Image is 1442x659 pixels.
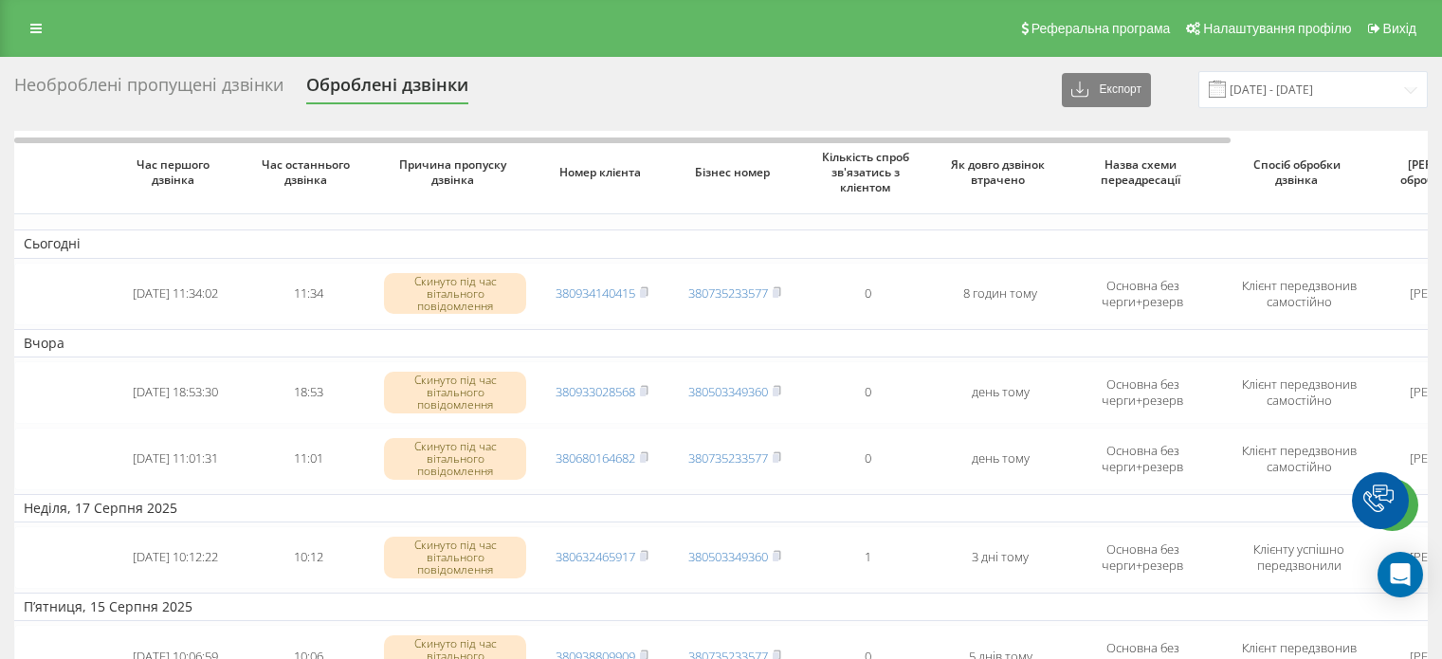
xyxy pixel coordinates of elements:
[124,157,227,187] span: Час першого дзвінка
[551,165,653,180] span: Номер клієнта
[384,537,526,578] div: Скинуто під час вітального повідомлення
[109,428,242,490] td: [DATE] 11:01:31
[242,361,374,424] td: 18:53
[816,150,919,194] span: Кількість спроб зв'язатись з клієнтом
[1218,361,1379,424] td: Клієнт передзвонив самостійно
[242,526,374,589] td: 10:12
[257,157,359,187] span: Час останнього дзвінка
[934,428,1067,490] td: день тому
[934,526,1067,589] td: 3 дні тому
[556,284,635,302] a: 380934140415
[801,263,934,325] td: 0
[949,157,1051,187] span: Як довго дзвінок втрачено
[1203,21,1351,36] span: Налаштування профілю
[14,75,283,104] div: Необроблені пропущені дзвінки
[801,526,934,589] td: 1
[306,75,468,104] div: Оброблені дзвінки
[1067,263,1218,325] td: Основна без черги+резерв
[1067,428,1218,490] td: Основна без черги+резерв
[556,449,635,467] a: 380680164682
[934,361,1067,424] td: день тому
[801,361,934,424] td: 0
[1062,73,1151,107] button: Експорт
[242,263,374,325] td: 11:34
[688,449,768,467] a: 380735233577
[384,438,526,480] div: Скинуто під час вітального повідомлення
[1378,552,1423,597] div: Open Intercom Messenger
[109,361,242,424] td: [DATE] 18:53:30
[1083,157,1202,187] span: Назва схеми переадресації
[109,526,242,589] td: [DATE] 10:12:22
[242,428,374,490] td: 11:01
[384,372,526,413] div: Скинуто під час вітального повідомлення
[556,383,635,400] a: 380933028568
[1067,526,1218,589] td: Основна без черги+резерв
[688,548,768,565] a: 380503349360
[688,383,768,400] a: 380503349360
[688,284,768,302] a: 380735233577
[1218,526,1379,589] td: Клієнту успішно передзвонили
[1218,263,1379,325] td: Клієнт передзвонив самостійно
[1031,21,1171,36] span: Реферальна програма
[1235,157,1363,187] span: Спосіб обробки дзвінка
[1383,21,1416,36] span: Вихід
[392,157,520,187] span: Причина пропуску дзвінка
[684,165,786,180] span: Бізнес номер
[934,263,1067,325] td: 8 годин тому
[109,263,242,325] td: [DATE] 11:34:02
[556,548,635,565] a: 380632465917
[1218,428,1379,490] td: Клієнт передзвонив самостійно
[801,428,934,490] td: 0
[1067,361,1218,424] td: Основна без черги+резерв
[384,273,526,315] div: Скинуто під час вітального повідомлення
